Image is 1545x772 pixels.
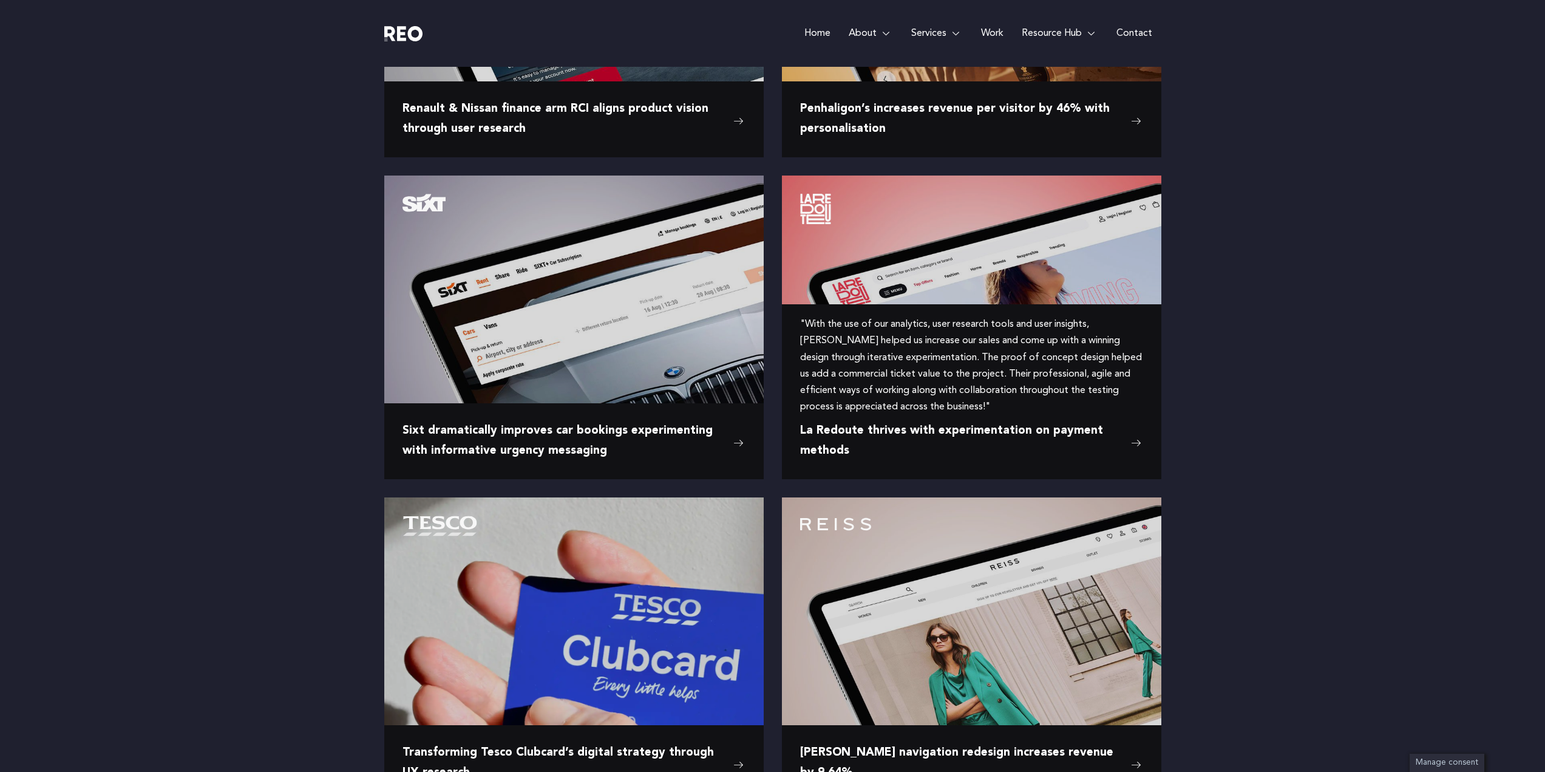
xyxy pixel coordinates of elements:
[800,100,1143,139] a: Penhaligon’s increases revenue per visitor by 46% with personalisation
[800,100,1125,139] span: Penhaligon’s increases revenue per visitor by 46% with personalisation
[402,422,745,461] a: Sixt dramatically improves car bookings experimenting with informative urgency messaging
[1416,759,1478,767] span: Manage consent
[402,100,727,139] span: Renault & Nissan finance arm RCI aligns product vision through user research
[800,422,1125,461] span: La Redoute thrives with experimentation on payment methods
[402,422,727,461] span: Sixt dramatically improves car bookings experimenting with informative urgency messaging
[402,100,745,139] a: Renault & Nissan finance arm RCI aligns product vision through user research
[800,422,1143,461] a: La Redoute thrives with experimentation on payment methods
